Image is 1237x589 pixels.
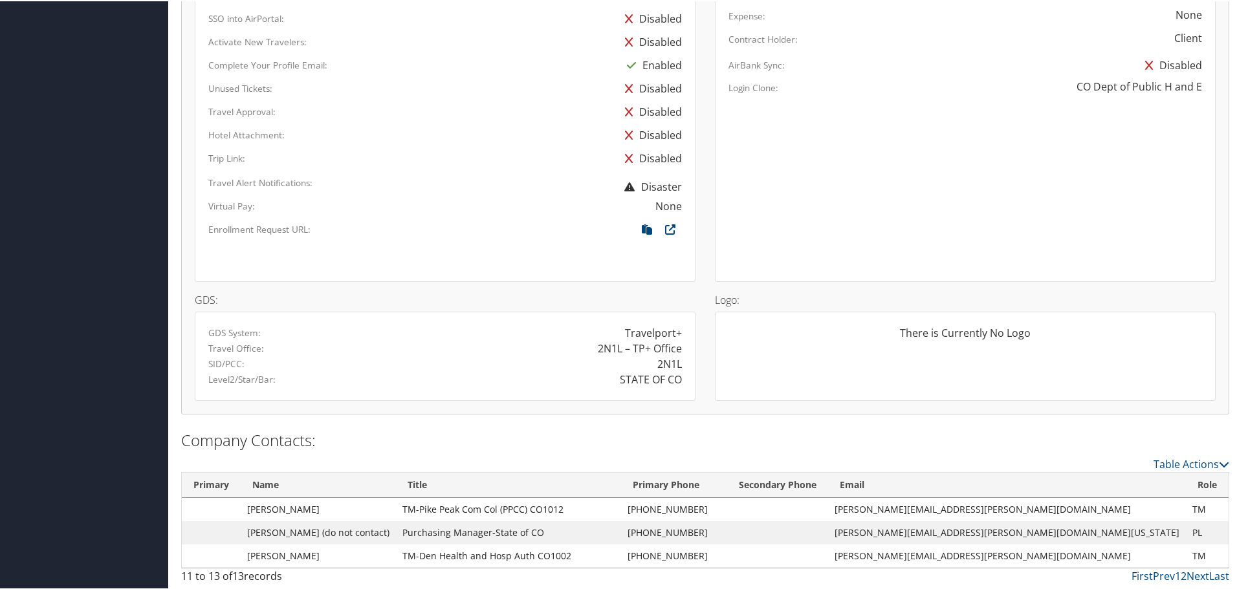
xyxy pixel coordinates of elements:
[208,34,307,47] label: Activate New Travelers:
[1077,78,1202,93] div: CO Dept of Public H and E
[208,175,312,188] label: Travel Alert Notifications:
[208,104,276,117] label: Travel Approval:
[1154,456,1229,470] a: Table Actions
[232,568,244,582] span: 13
[618,178,682,193] span: Disaster
[598,339,682,355] div: 2N1L – TP+ Office
[241,543,396,566] td: [PERSON_NAME]
[396,497,621,520] td: TM-Pike Peak Com Col (PPCC) CO1012
[618,145,682,169] div: Disabled
[715,294,1216,304] h4: Logo:
[1186,543,1229,566] td: TM
[208,341,264,354] label: Travel Office:
[181,428,1229,450] h2: Company Contacts:
[1176,6,1202,21] div: None
[828,471,1186,497] th: Email
[208,151,245,164] label: Trip Link:
[1153,568,1175,582] a: Prev
[1132,568,1153,582] a: First
[828,497,1186,520] td: [PERSON_NAME][EMAIL_ADDRESS][PERSON_NAME][DOMAIN_NAME]
[728,8,765,21] label: Expense:
[727,471,828,497] th: Secondary Phone
[620,52,682,76] div: Enabled
[1175,568,1181,582] a: 1
[1174,29,1202,45] div: Client
[208,372,276,385] label: Level2/Star/Bar:
[195,294,695,304] h4: GDS:
[618,6,682,29] div: Disabled
[241,497,396,520] td: [PERSON_NAME]
[1186,497,1229,520] td: TM
[618,76,682,99] div: Disabled
[208,356,245,369] label: SID/PCC:
[728,324,1202,350] div: There is Currently No Logo
[728,58,785,70] label: AirBank Sync:
[657,355,682,370] div: 2N1L
[181,567,429,589] div: 11 to 13 of records
[1139,52,1202,76] div: Disabled
[208,58,327,70] label: Complete Your Profile Email:
[621,543,727,566] td: [PHONE_NUMBER]
[618,29,682,52] div: Disabled
[208,222,311,235] label: Enrollment Request URL:
[208,11,284,24] label: SSO into AirPortal:
[655,197,682,213] div: None
[1186,471,1229,497] th: Role
[241,520,396,543] td: [PERSON_NAME] (do not contact)
[208,127,285,140] label: Hotel Attachment:
[621,497,727,520] td: [PHONE_NUMBER]
[208,198,255,211] label: Virtual Pay:
[396,543,621,566] td: TM-Den Health and Hosp Auth CO1002
[620,370,682,386] div: STATE OF CO
[208,81,272,94] label: Unused Tickets:
[728,80,778,93] label: Login Clone:
[208,325,261,338] label: GDS System:
[625,324,682,339] div: Travelport+
[728,32,798,45] label: Contract Holder:
[1209,568,1229,582] a: Last
[1187,568,1209,582] a: Next
[241,471,396,497] th: Name
[396,471,621,497] th: Title
[828,520,1186,543] td: [PERSON_NAME][EMAIL_ADDRESS][PERSON_NAME][DOMAIN_NAME][US_STATE]
[828,543,1186,566] td: [PERSON_NAME][EMAIL_ADDRESS][PERSON_NAME][DOMAIN_NAME]
[618,122,682,145] div: Disabled
[621,471,727,497] th: Primary Phone
[396,520,621,543] td: Purchasing Manager-State of CO
[1186,520,1229,543] td: PL
[618,99,682,122] div: Disabled
[182,471,241,497] th: Primary
[621,520,727,543] td: [PHONE_NUMBER]
[1181,568,1187,582] a: 2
